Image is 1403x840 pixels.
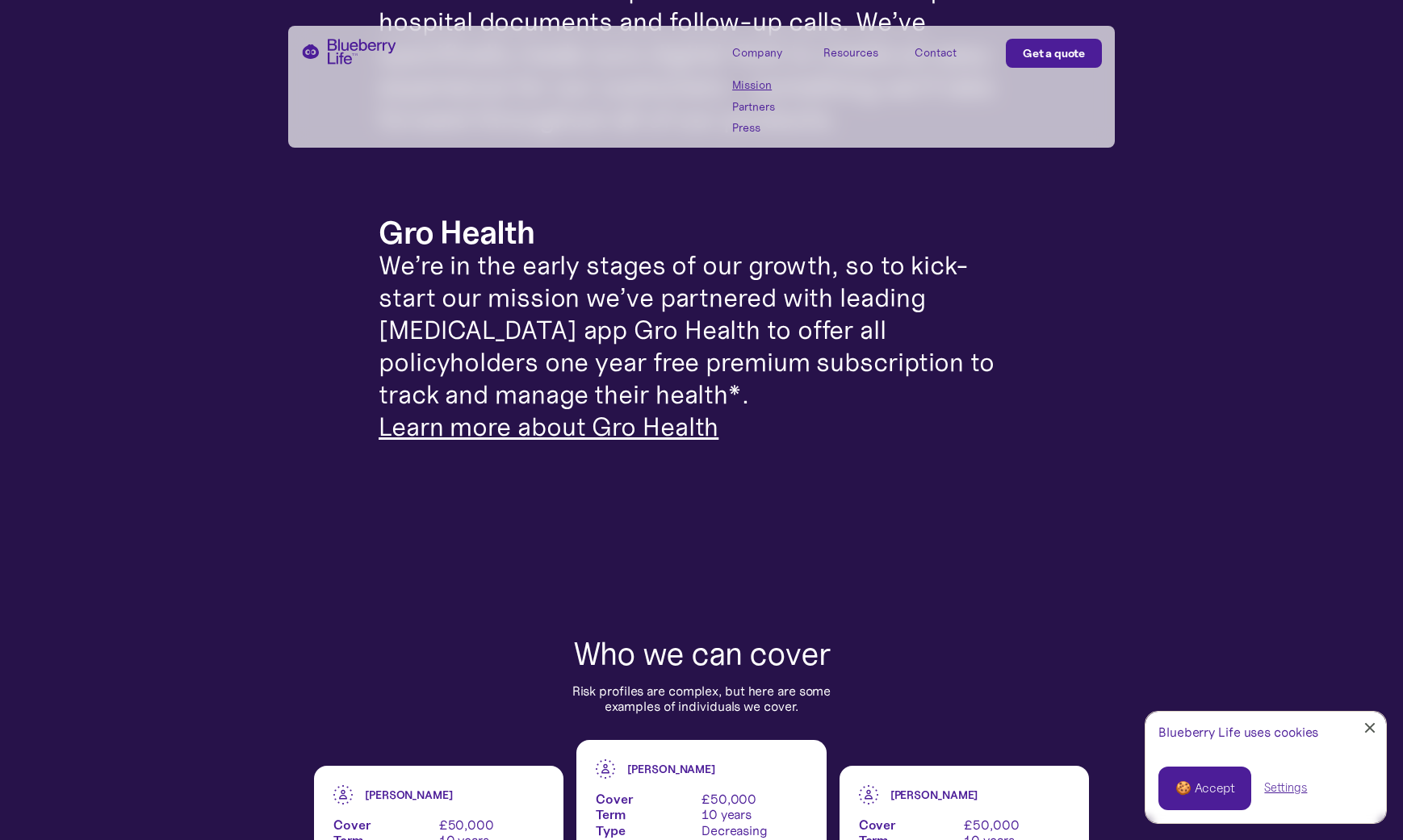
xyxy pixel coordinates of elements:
[365,788,453,802] strong: [PERSON_NAME]
[379,249,1024,443] p: We’re in the early stages of our growth, so to kick-start our mission we’ve partnered with leadin...
[301,39,396,65] a: home
[1158,725,1373,740] div: Blueberry Life uses cookies
[732,121,805,135] a: Press
[732,46,782,60] div: Company
[1264,779,1307,796] a: Settings
[1023,45,1085,61] div: Get a quote
[732,78,805,92] a: Mission
[1175,779,1234,797] div: 🍪 Accept
[627,762,715,776] strong: [PERSON_NAME]
[823,46,878,60] div: Resources
[915,39,987,65] a: Contact
[732,39,805,65] div: Company
[915,46,957,60] div: Contact
[379,215,534,249] h2: Gro Health
[1006,39,1102,68] a: Get a quote
[556,683,847,714] p: Risk profiles are complex, but here are some examples of individuals we cover.
[890,788,978,802] strong: [PERSON_NAME]
[1354,712,1386,744] a: Close Cookie Popup
[823,39,896,65] div: Resources
[732,100,805,114] a: Partners
[1158,767,1251,810] a: 🍪 Accept
[732,78,805,135] nav: Company
[379,411,718,443] a: Learn more about Gro Health
[573,637,830,671] h2: Who we can cover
